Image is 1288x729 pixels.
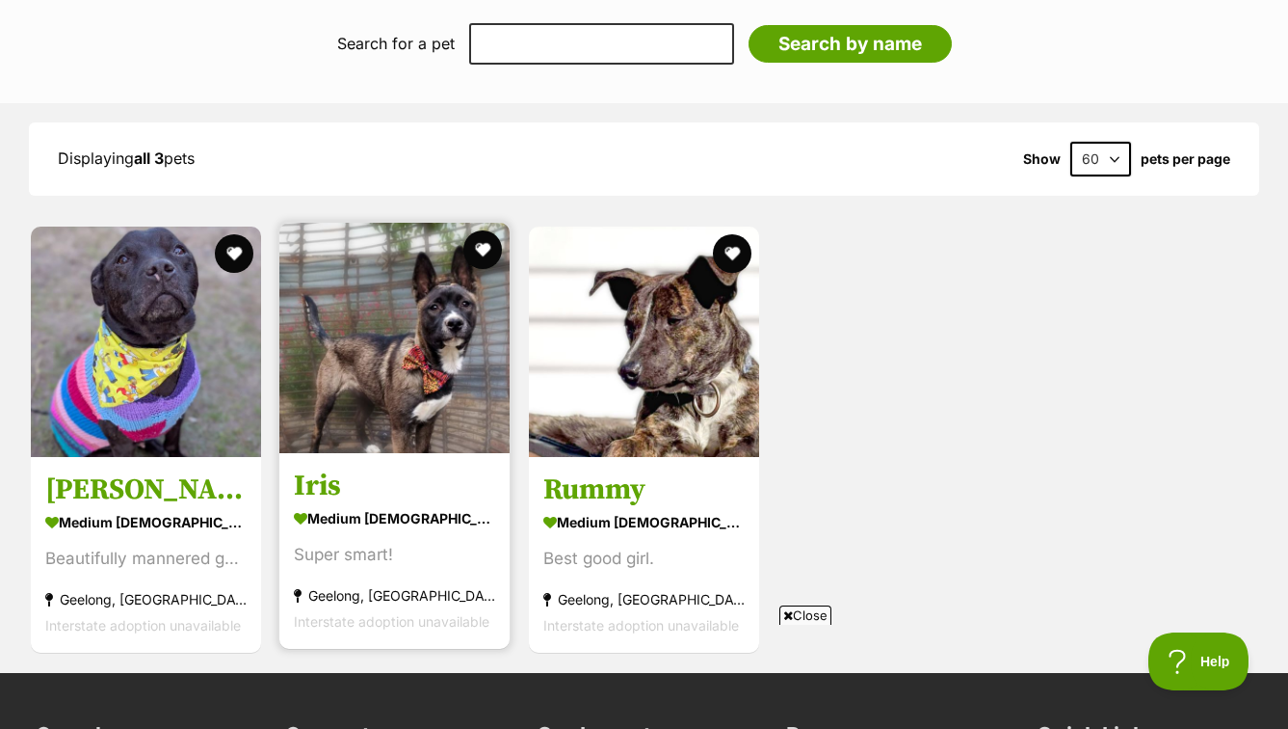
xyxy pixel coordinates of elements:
input: Search by name [749,25,952,64]
h3: Iris [294,467,495,503]
img: Iris [279,223,510,453]
div: Super smart! [294,541,495,567]
img: Rummy [529,227,759,457]
a: [PERSON_NAME] medium [DEMOGRAPHIC_DATA] Dog Beautifully mannered gem! Geelong, [GEOGRAPHIC_DATA] ... [31,456,261,652]
span: Show [1023,151,1061,167]
label: pets per page [1141,151,1230,167]
button: favourite [464,230,503,269]
iframe: Advertisement [177,633,1112,719]
div: medium [DEMOGRAPHIC_DATA] Dog [45,507,247,535]
div: medium [DEMOGRAPHIC_DATA] Dog [294,503,495,531]
span: Interstate adoption unavailable [45,616,241,633]
div: Geelong, [GEOGRAPHIC_DATA] [45,585,247,611]
iframe: Help Scout Beacon - Open [1148,633,1249,690]
img: Polly [31,227,261,457]
span: Close [779,606,831,625]
span: Displaying pets [58,148,195,168]
div: Geelong, [GEOGRAPHIC_DATA] [543,585,745,611]
button: favourite [215,234,253,273]
div: Best good girl. [543,545,745,571]
h3: Rummy [543,471,745,507]
h3: [PERSON_NAME] [45,471,247,507]
div: Geelong, [GEOGRAPHIC_DATA] [294,581,495,607]
button: favourite [713,234,751,273]
label: Search for a pet [337,35,455,52]
div: medium [DEMOGRAPHIC_DATA] Dog [543,507,745,535]
span: Interstate adoption unavailable [294,612,489,629]
a: Iris medium [DEMOGRAPHIC_DATA] Dog Super smart! Geelong, [GEOGRAPHIC_DATA] Interstate adoption un... [279,452,510,648]
span: Interstate adoption unavailable [543,616,739,633]
a: Rummy medium [DEMOGRAPHIC_DATA] Dog Best good girl. Geelong, [GEOGRAPHIC_DATA] Interstate adoptio... [529,456,759,652]
div: Beautifully mannered gem! [45,545,247,571]
strong: all 3 [134,148,164,168]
